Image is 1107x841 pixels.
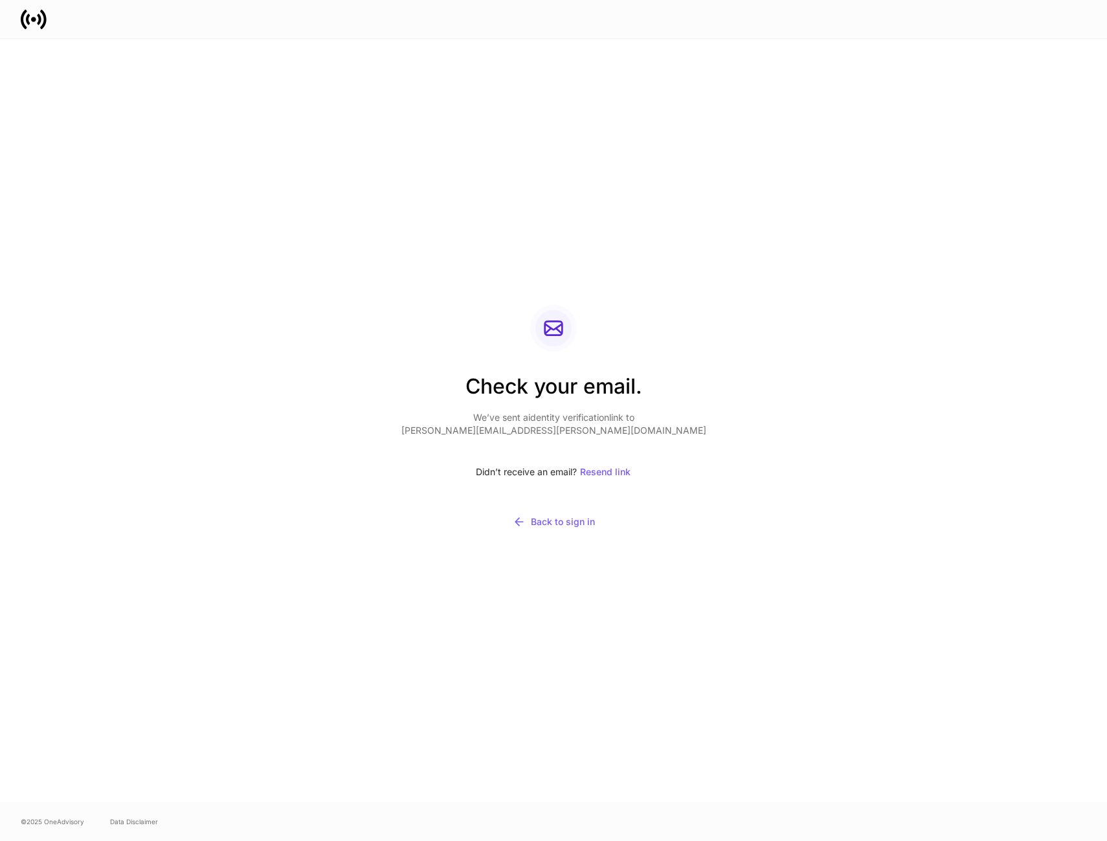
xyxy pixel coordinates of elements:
p: We’ve sent a identity verification link to [PERSON_NAME][EMAIL_ADDRESS][PERSON_NAME][DOMAIN_NAME] [401,411,706,437]
div: Didn’t receive an email? [401,458,706,486]
div: Back to sign in [513,515,595,528]
h2: Check your email. [401,372,706,411]
span: © 2025 OneAdvisory [21,816,84,827]
div: Resend link [580,467,631,477]
a: Data Disclaimer [110,816,158,827]
button: Resend link [579,458,631,486]
button: Back to sign in [401,507,706,537]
